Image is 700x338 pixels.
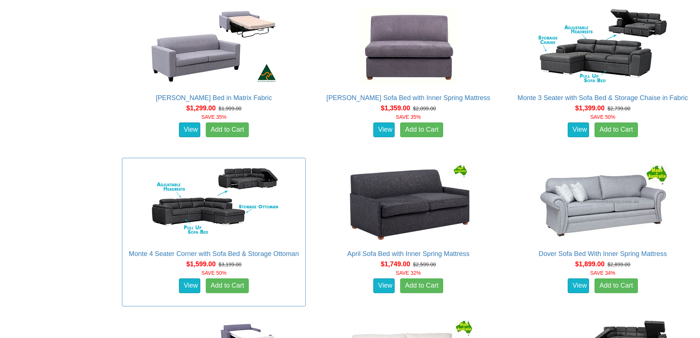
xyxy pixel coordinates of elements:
span: $1,599.00 [186,260,216,268]
a: View [373,122,395,137]
font: SAVE 50% [590,114,615,120]
a: April Sofa Bed with Inner Spring Mattress [347,250,470,257]
span: $1,899.00 [575,260,604,268]
img: Monte 4 Seater Corner with Sofa Bed & Storage Ottoman [148,162,280,243]
img: Cleo Sofa Bed with Inner Spring Mattress [342,6,474,87]
font: SAVE 50% [201,270,226,276]
del: $1,999.00 [219,106,241,111]
font: SAVE 34% [590,270,615,276]
img: Monte 3 Seater with Sofa Bed & Storage Chaise in Fabric [536,6,669,87]
font: SAVE 35% [201,114,226,120]
a: View [373,278,395,293]
a: Monte 3 Seater with Sofa Bed & Storage Chaise in Fabric [517,94,688,102]
span: $1,749.00 [381,260,410,268]
a: View [568,278,589,293]
a: [PERSON_NAME] Sofa Bed with Inner Spring Mattress [326,94,490,102]
a: View [179,278,200,293]
font: SAVE 35% [396,114,421,120]
a: Dover Sofa Bed With Inner Spring Mattress [539,250,667,257]
a: Add to Cart [400,122,443,137]
span: $1,299.00 [186,104,216,112]
a: View [568,122,589,137]
img: April Sofa Bed with Inner Spring Mattress [342,162,474,243]
a: View [179,122,200,137]
del: $3,199.00 [219,261,241,267]
a: Monte 4 Seater Corner with Sofa Bed & Storage Ottoman [129,250,299,257]
font: SAVE 32% [396,270,421,276]
del: $2,799.00 [607,106,630,111]
del: $2,899.00 [607,261,630,267]
del: $2,099.00 [413,106,436,111]
img: Emily Sofa Bed in Matrix Fabric [148,6,280,87]
a: Add to Cart [595,122,638,137]
del: $2,599.00 [413,261,436,267]
a: Add to Cart [400,278,443,293]
span: $1,399.00 [575,104,604,112]
img: Dover Sofa Bed With Inner Spring Mattress [536,162,669,243]
a: Add to Cart [206,278,249,293]
a: [PERSON_NAME] Bed in Matrix Fabric [156,94,272,102]
a: Add to Cart [595,278,638,293]
span: $1,359.00 [381,104,410,112]
a: Add to Cart [206,122,249,137]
